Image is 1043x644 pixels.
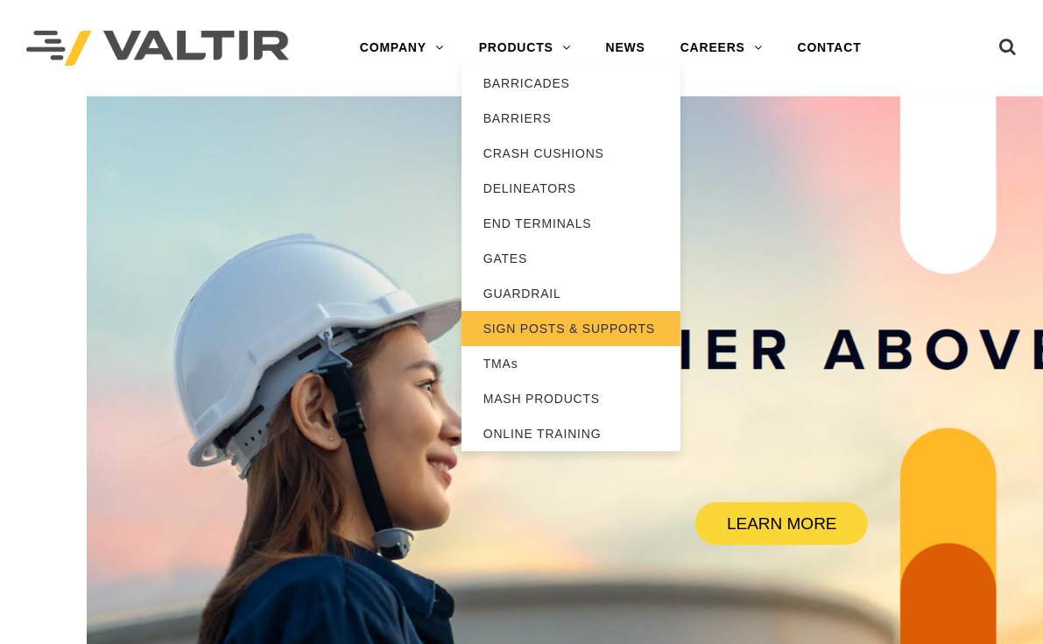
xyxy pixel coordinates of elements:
[462,171,680,206] a: DELINEATORS
[462,241,680,276] a: GATES
[462,31,588,66] a: PRODUCTS
[462,311,680,346] a: SIGN POSTS & SUPPORTS
[462,381,680,416] a: MASH PRODUCTS
[663,31,780,66] a: CAREERS
[462,101,680,136] a: BARRIERS
[462,276,680,311] a: GUARDRAIL
[462,206,680,241] a: END TERMINALS
[462,136,680,171] a: CRASH CUSHIONS
[342,31,462,66] a: COMPANY
[695,502,868,545] a: LEARN MORE
[588,31,663,66] a: NEWS
[462,416,680,451] a: ONLINE TRAINING
[462,346,680,381] a: TMAs
[26,31,289,67] img: Valtir
[462,66,680,101] a: BARRICADES
[780,31,879,66] a: CONTACT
